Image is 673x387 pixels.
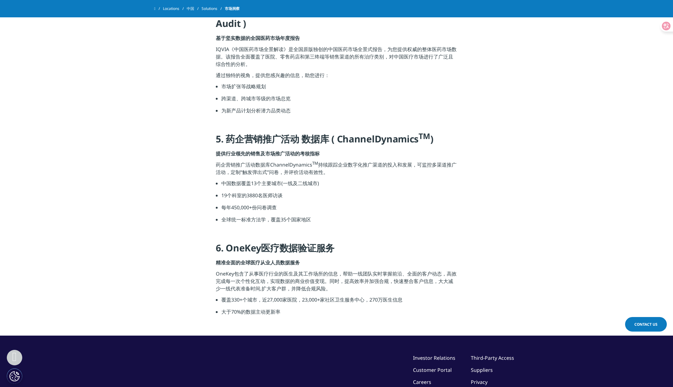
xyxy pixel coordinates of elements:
h4: 5. 药企营销推广活动 数据库 ( ChannelDynamics ) [216,133,457,150]
li: 全球统一标准方法学，覆盖35个国家地区 [221,216,457,228]
a: Privacy [471,379,488,385]
sup: TM [419,131,430,141]
h4: 4. [GEOGRAPHIC_DATA]全景解读 ( China National Audit ) [216,5,457,34]
p: 通过独特的视角，提供您感兴趣的信息，助您进行： [216,72,457,83]
sup: TM [312,160,318,166]
a: Customer Portal [413,367,452,373]
p: 药企营销推广活动数据库ChannelDynamics 持续跟踪企业数字化推广渠道的投入和发展，可监控多渠道推广活动，定制“触发弹出式”问卷，并评价活动有效性。 [216,161,457,180]
strong: 基于坚实数据的全国医药市场年度报告 [216,35,300,41]
strong: 提供行业领先的销售及市场推广活动的考核指标 [216,150,320,157]
a: 中国 [187,3,202,14]
li: 跨渠道、跨城市等级的市场总览 [221,95,457,107]
li: 每年450,000+份问卷调查 [221,204,457,216]
a: Solutions [202,3,225,14]
span: 市场洞察 [225,3,240,14]
a: Careers [413,379,431,385]
li: 中国数据覆盖13个主要城市(一线及二线城市) [221,180,457,192]
span: Contact Us [634,322,658,327]
button: Cookie 设置 [7,368,22,384]
p: OneKey包含了从事医疗行业的医生及其工作场所的信息，帮助一线团队实时掌握前沿、全面的客户动态，高效完成每一次个性化互动，实现数据的商业价值变现。同时，提高效率并加强合规，快速整合客户信息，大... [216,270,457,296]
strong: 精准全面的全球医疗从业人员数据服务 [216,259,300,266]
a: Investor Relations [413,354,455,361]
li: 为新产品计划分析潜力品类动态 [221,107,457,119]
li: 大于70%的数据主动更新率 [221,308,457,320]
a: Locations [163,3,187,14]
a: Suppliers [471,367,493,373]
li: 19个科室的3880名医师访谈 [221,192,457,204]
li: 覆盖330+个城市，近27,000家医院，23,000+家社区卫生服务中心，270万医生信息 [221,296,457,308]
a: Contact Us [625,317,667,332]
a: Third-Party Access [471,354,514,361]
p: IQVIA《中国医药市场全景解读》是全国原版独创的中国医药市场全景式报告，为您提供权威的整体医药市场数据。该报告全面覆盖了医院、零售药店和第三终端等销售渠道的所有治疗类别，对中国医疗市场进行了广... [216,46,457,72]
li: 市场扩张等战略规划 [221,83,457,95]
h4: 6. OneKey医疗数据验证服务 [216,242,457,259]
